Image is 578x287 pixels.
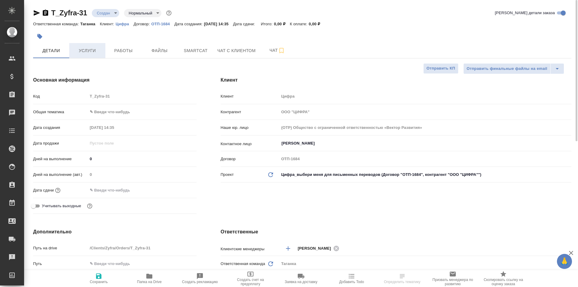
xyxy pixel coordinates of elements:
[274,22,290,26] p: 0,00 ₽
[221,141,279,147] p: Контактное лицо
[182,280,218,284] span: Создать рекламацию
[279,92,571,101] input: Пустое поле
[33,245,88,251] p: Путь на drive
[281,241,295,256] button: Добавить менеджера
[221,109,279,115] p: Контрагент
[33,76,197,84] h4: Основная информация
[174,22,204,26] p: Дата создания:
[559,255,570,268] span: 🙏
[151,22,174,26] p: ОТП-1684
[88,259,197,268] input: ✎ Введи что-нибудь
[221,261,265,267] p: Ответственная команда
[88,186,140,195] input: ✎ Введи что-нибудь
[116,21,134,26] a: Цифра
[568,248,569,249] button: Open
[90,109,189,115] div: ✎ Введи что-нибудь
[467,65,547,72] span: Отправить финальные файлы на email
[33,261,88,267] p: Путь
[279,170,571,180] div: Цифра_выбери меня для письменных переводов (Договор "ОТП-1684", контрагент "ООО "ЦИФРА"")
[229,278,272,286] span: Создать счет на предоплату
[33,125,88,131] p: Дата создания
[80,22,100,26] p: Таганка
[225,270,276,287] button: Создать счет на предоплату
[298,245,341,252] div: [PERSON_NAME]
[86,202,94,210] button: Выбери, если сб и вс нужно считать рабочими днями для выполнения заказа.
[279,259,571,269] div: Таганка
[279,123,571,132] input: Пустое поле
[33,156,88,162] p: Дней на выполнение
[151,21,174,26] a: ОТП-1684
[221,172,234,178] p: Проект
[100,22,116,26] p: Клиент:
[221,93,279,99] p: Клиент
[116,22,134,26] p: Цифра
[88,92,197,101] input: Пустое поле
[181,47,210,55] span: Smartcat
[384,280,420,284] span: Определить тематику
[263,47,292,54] span: Чат
[137,280,162,284] span: Папка на Drive
[278,47,285,54] svg: Подписаться
[463,63,564,74] div: split button
[33,187,54,193] p: Дата сдачи
[217,47,256,55] span: Чат с клиентом
[92,9,119,17] div: Создан
[145,47,174,55] span: Файлы
[285,280,317,284] span: Заявка на доставку
[95,11,112,16] button: Создан
[427,270,478,287] button: Призвать менеджера по развитию
[88,123,140,132] input: Пустое поле
[124,270,175,287] button: Папка на Drive
[423,63,458,74] button: Отправить КП
[495,10,555,16] span: [PERSON_NAME] детали заказа
[221,125,279,131] p: Наше юр. лицо
[127,11,154,16] button: Нормальный
[309,22,325,26] p: 0,00 ₽
[33,9,40,17] button: Скопировать ссылку для ЯМессенджера
[175,270,225,287] button: Создать рекламацию
[557,254,572,269] button: 🙏
[482,278,525,286] span: Скопировать ссылку на оценку заказа
[276,270,326,287] button: Заявка на доставку
[90,280,108,284] span: Сохранить
[478,270,529,287] button: Скопировать ссылку на оценку заказа
[431,278,474,286] span: Призвать менеджера по развитию
[88,244,197,252] input: Пустое поле
[109,47,138,55] span: Работы
[33,22,80,26] p: Ответственная команда:
[165,9,173,17] button: Доп статусы указывают на важность/срочность заказа
[33,172,88,178] p: Дней на выполнение (авт.)
[377,270,427,287] button: Определить тематику
[51,9,87,17] a: T_Zyfra-31
[134,22,151,26] p: Договор:
[33,140,88,146] p: Дата продажи
[298,245,335,251] span: [PERSON_NAME]
[221,246,279,252] p: Клиентские менеджеры
[279,154,571,163] input: Пустое поле
[33,228,197,236] h4: Дополнительно
[33,93,88,99] p: Код
[73,270,124,287] button: Сохранить
[37,47,66,55] span: Детали
[33,30,46,43] button: Добавить тэг
[42,9,49,17] button: Скопировать ссылку
[204,22,233,26] p: [DATE] 14:35
[88,154,197,163] input: ✎ Введи что-нибудь
[326,270,377,287] button: Добавить Todo
[221,156,279,162] p: Договор
[88,170,197,179] input: Пустое поле
[339,280,364,284] span: Добавить Todo
[290,22,309,26] p: К оплате:
[261,22,274,26] p: Итого:
[88,107,197,117] div: ✎ Введи что-нибудь
[221,76,571,84] h4: Клиент
[427,65,455,72] span: Отправить КП
[42,203,81,209] span: Учитывать выходные
[124,9,161,17] div: Создан
[73,47,102,55] span: Услуги
[568,143,569,144] button: Open
[54,186,62,194] button: Если добавить услуги и заполнить их объемом, то дата рассчитается автоматически
[463,63,551,74] button: Отправить финальные файлы на email
[233,22,256,26] p: Дата сдачи:
[88,139,140,148] input: Пустое поле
